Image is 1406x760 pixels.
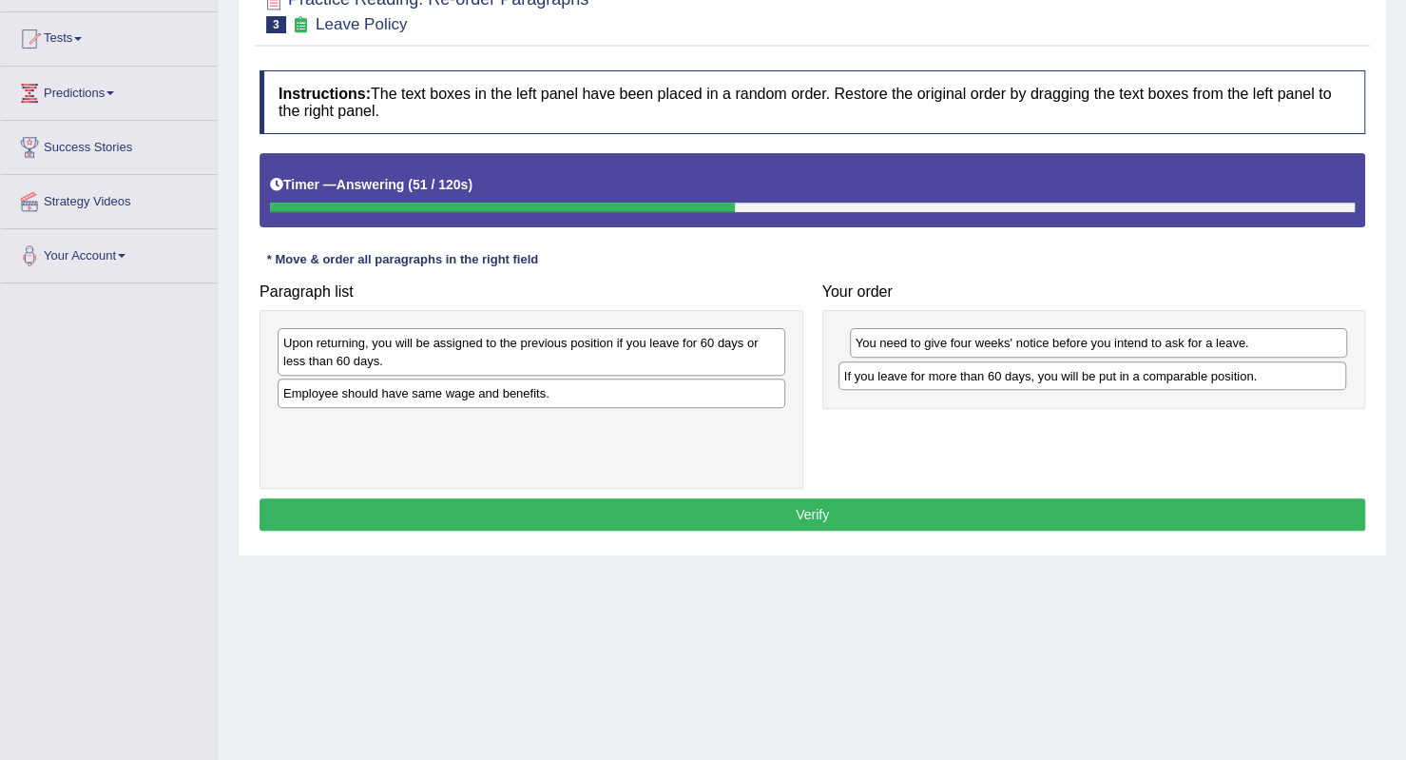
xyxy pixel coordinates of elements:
[408,177,413,192] b: (
[270,178,472,192] h5: Timer —
[1,67,218,114] a: Predictions
[838,361,1346,390] div: If you leave for more than 60 days, you will be put in a comparable position.
[260,251,546,269] div: * Move & order all paragraphs in the right field
[1,121,218,168] a: Success Stories
[337,177,405,192] b: Answering
[1,12,218,60] a: Tests
[468,177,472,192] b: )
[278,379,785,408] div: Employee should have same wage and benefits.
[279,86,371,102] b: Instructions:
[291,16,311,34] small: Exam occurring question
[822,283,1366,301] h4: Your order
[260,498,1365,531] button: Verify
[278,328,785,376] div: Upon returning, you will be assigned to the previous position if you leave for 60 days or less th...
[260,283,803,301] h4: Paragraph list
[316,15,407,33] small: Leave Policy
[260,70,1365,134] h4: The text boxes in the left panel have been placed in a random order. Restore the original order b...
[1,229,218,277] a: Your Account
[850,328,1348,358] div: You need to give four weeks' notice before you intend to ask for a leave.
[1,175,218,223] a: Strategy Videos
[413,177,468,192] b: 51 / 120s
[266,16,286,33] span: 3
